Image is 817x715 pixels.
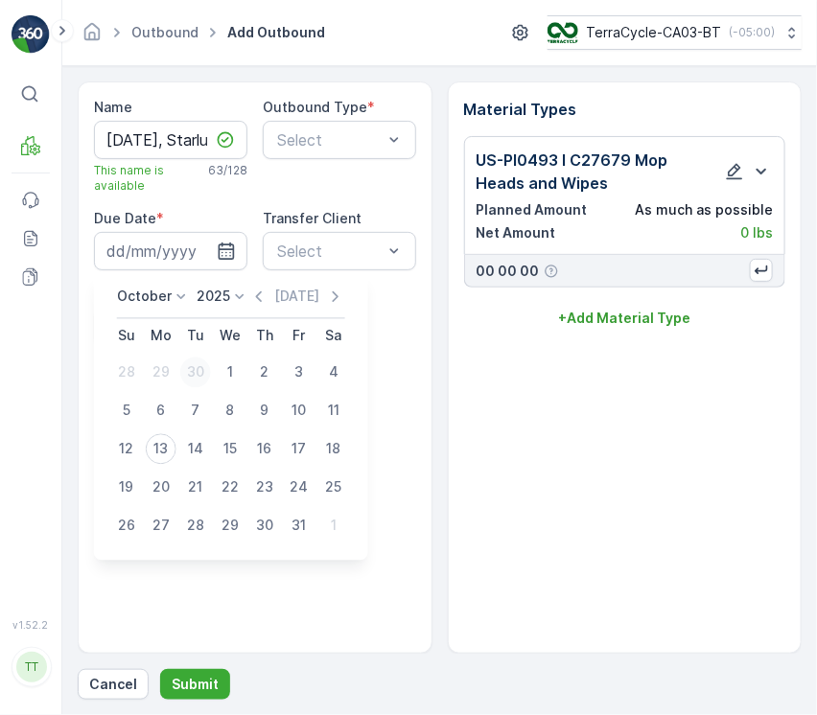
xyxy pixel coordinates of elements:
[249,511,280,542] div: 30
[111,396,142,427] div: 5
[146,357,176,388] div: 29
[111,511,142,542] div: 26
[215,434,245,465] div: 15
[477,149,716,195] p: US-PI0493 I C27679 Mop Heads and Wipes
[89,675,137,694] p: Cancel
[117,288,172,307] p: October
[180,473,211,503] div: 21
[146,511,176,542] div: 27
[477,223,556,242] p: Net Amount
[146,473,176,503] div: 20
[94,99,132,115] label: Name
[247,319,282,354] th: Thursday
[146,434,176,465] div: 13
[178,319,213,354] th: Tuesday
[111,473,142,503] div: 19
[172,675,219,694] p: Submit
[111,357,142,388] div: 28
[249,434,280,465] div: 16
[477,262,540,281] p: 00 00 00
[180,357,211,388] div: 30
[740,223,773,242] p: 0 lbs
[586,23,721,42] p: TerraCycle-CA03-BT
[318,473,349,503] div: 25
[111,434,142,465] div: 12
[284,511,315,542] div: 31
[477,200,588,219] p: Planned Amount
[213,319,247,354] th: Wednesday
[284,357,315,388] div: 3
[94,232,247,270] input: dd/mm/yyyy
[284,434,315,465] div: 17
[548,15,802,50] button: TerraCycle-CA03-BT(-05:00)
[94,210,156,226] label: Due Date
[215,396,245,427] div: 8
[180,511,211,542] div: 28
[249,473,280,503] div: 23
[282,319,316,354] th: Friday
[464,303,786,334] button: +Add Material Type
[180,434,211,465] div: 14
[146,396,176,427] div: 6
[318,511,349,542] div: 1
[548,22,578,43] img: TC_8rdWMmT.png
[249,396,280,427] div: 9
[544,264,559,279] div: Help Tooltip Icon
[12,15,50,54] img: logo
[215,357,245,388] div: 1
[263,210,362,226] label: Transfer Client
[180,396,211,427] div: 7
[223,23,329,42] span: Add Outbound
[318,434,349,465] div: 18
[131,24,198,40] a: Outbound
[635,200,773,219] p: As much as possible
[94,163,200,194] span: This name is available
[249,357,280,388] div: 2
[318,357,349,388] div: 4
[144,319,178,354] th: Monday
[464,98,786,121] p: Material Types
[16,652,47,682] div: TT
[12,619,50,631] span: v 1.52.2
[263,99,367,115] label: Outbound Type
[197,288,230,307] p: 2025
[215,511,245,542] div: 29
[284,473,315,503] div: 24
[215,473,245,503] div: 22
[208,163,247,178] p: 63 / 128
[160,669,230,700] button: Submit
[109,319,144,354] th: Sunday
[318,396,349,427] div: 11
[284,396,315,427] div: 10
[277,240,383,263] p: Select
[12,634,50,700] button: TT
[316,319,351,354] th: Saturday
[78,669,149,700] button: Cancel
[82,29,103,45] a: Homepage
[558,309,690,328] p: + Add Material Type
[277,128,383,151] p: Select
[729,25,775,40] p: ( -05:00 )
[275,288,320,307] p: [DATE]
